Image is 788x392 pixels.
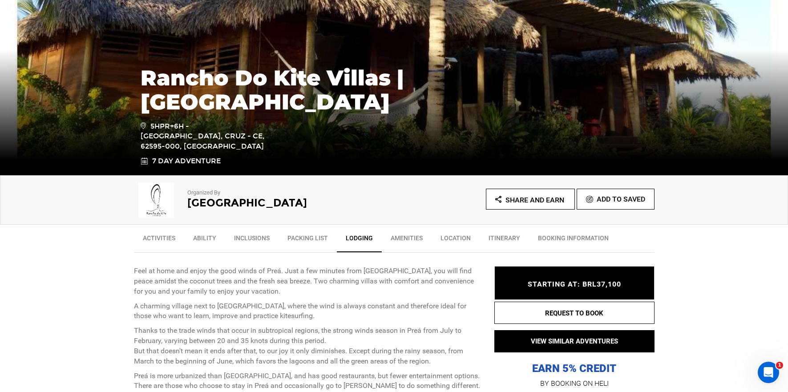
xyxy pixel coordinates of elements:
[134,182,178,218] img: 4a1cf95b16303814a59613cfd341a531.png
[141,121,267,152] span: 5HPR+6H - [GEOGRAPHIC_DATA], Cruz - CE, 62595-000, [GEOGRAPHIC_DATA]
[494,330,655,352] button: VIEW SIMILAR ADVENTURES
[494,302,655,324] button: REQUEST TO BOOK
[279,229,337,251] a: Packing List
[141,66,648,114] h1: Rancho Do Kite Villas | [GEOGRAPHIC_DATA]
[134,266,481,297] p: Feel at home and enjoy the good winds of Preá. Just a few minutes from [GEOGRAPHIC_DATA], you wil...
[152,156,221,166] span: 7 Day Adventure
[432,229,480,251] a: Location
[134,301,481,322] p: A charming village next to [GEOGRAPHIC_DATA], where the wind is always constant and therefore ide...
[134,326,481,366] p: Thanks to the trade winds that occur in subtropical regions, the strong winds season in Preá from...
[528,280,621,288] span: STARTING AT: BRL37,100
[505,196,564,204] span: Share and Earn
[187,189,370,197] p: Organized By
[776,362,783,369] span: 1
[184,229,225,251] a: Ability
[382,229,432,251] a: Amenities
[225,229,279,251] a: Inclusions
[494,273,655,376] p: EARN 5% CREDIT
[758,362,779,383] iframe: Intercom live chat
[134,229,184,251] a: Activities
[494,377,655,390] p: BY BOOKING ON HELI
[480,229,529,251] a: Itinerary
[597,195,645,203] span: Add To Saved
[337,229,382,252] a: Lodging
[529,229,618,251] a: BOOKING INFORMATION
[187,197,370,209] h2: [GEOGRAPHIC_DATA]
